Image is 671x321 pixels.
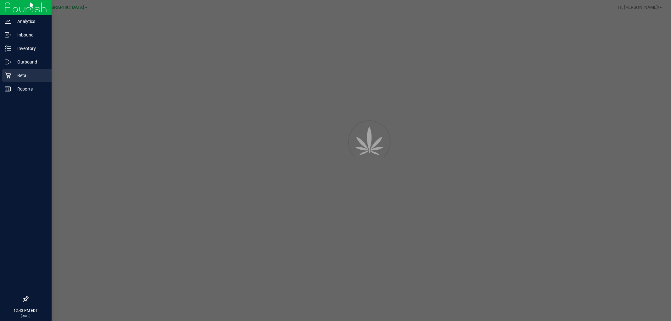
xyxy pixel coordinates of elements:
p: Analytics [11,18,49,25]
inline-svg: Outbound [5,59,11,65]
inline-svg: Retail [5,72,11,79]
inline-svg: Inbound [5,32,11,38]
p: [DATE] [3,313,49,318]
inline-svg: Reports [5,86,11,92]
p: Inventory [11,45,49,52]
p: Reports [11,85,49,93]
p: Inbound [11,31,49,39]
p: Outbound [11,58,49,66]
inline-svg: Analytics [5,18,11,25]
inline-svg: Inventory [5,45,11,52]
p: 12:43 PM EDT [3,308,49,313]
p: Retail [11,72,49,79]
